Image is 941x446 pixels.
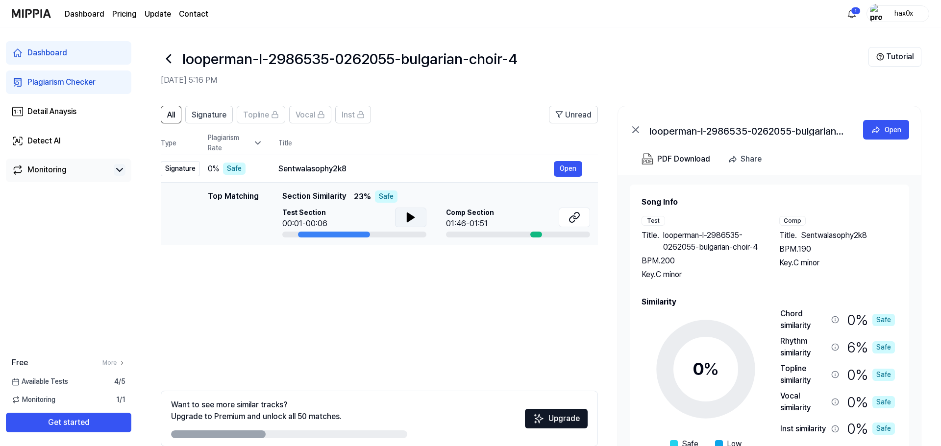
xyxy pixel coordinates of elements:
button: Get started [6,413,131,432]
span: % [703,358,719,379]
div: Share [741,153,762,165]
div: Chord similarity [780,308,827,331]
div: Monitoring [27,164,67,176]
span: Title . [642,230,659,253]
div: 0 % [847,390,895,414]
span: Free [12,357,28,369]
span: Monitoring [12,395,55,405]
th: Title [278,131,598,155]
button: All [161,106,181,123]
div: 0 [693,356,719,382]
button: Unread [549,106,598,123]
span: Test Section [282,208,327,218]
button: Open [863,120,909,140]
button: 알림1 [844,6,860,22]
h1: looperman-l-2986535-0262055-bulgarian-choir-4 [182,48,518,70]
div: Want to see more similar tracks? Upgrade to Premium and unlock all 50 matches. [171,399,342,423]
div: 01:46-01:51 [446,218,494,230]
span: Vocal [296,109,315,121]
span: 23 % [354,191,371,203]
a: More [102,358,125,367]
div: Rhythm similarity [780,335,827,359]
th: Type [161,131,200,155]
div: Plagiarism Checker [27,76,96,88]
div: 00:01-00:06 [282,218,327,230]
a: Dashboard [6,41,131,65]
span: Available Tests [12,376,68,387]
button: profilehax0x [867,5,929,22]
div: Safe [872,341,895,353]
img: PDF Download [642,153,653,165]
img: 알림 [846,8,858,20]
div: Topline similarity [780,363,827,386]
div: Key. C minor [779,257,897,269]
h2: [DATE] 5:16 PM [161,74,868,86]
a: Update [145,8,171,20]
button: Signature [185,106,233,123]
a: Detect AI [6,129,131,153]
div: Inst similarity [780,423,827,435]
span: All [167,109,175,121]
div: Vocal similarity [780,390,827,414]
div: Plagiarism Rate [208,133,263,153]
div: Open [885,124,901,135]
div: BPM. 200 [642,255,760,267]
div: Safe [223,163,246,175]
a: Detail Anaysis [6,100,131,123]
span: Title . [779,230,797,241]
span: Topline [243,109,269,121]
div: 0 % [847,363,895,386]
span: Inst [342,109,355,121]
button: Upgrade [525,409,588,428]
button: Topline [237,106,285,123]
span: Unread [565,109,592,121]
img: Help [876,53,884,61]
a: Dashboard [65,8,104,20]
div: Detail Anaysis [27,106,76,117]
span: Signature [192,109,226,121]
div: Test [642,216,665,226]
div: 0 % [847,418,895,440]
button: Inst [335,106,371,123]
div: Safe [375,190,397,203]
div: hax0x [885,8,923,19]
div: Safe [872,314,895,326]
h2: Song Info [642,196,897,208]
button: Tutorial [868,47,921,67]
div: looperman-l-2986535-0262055-bulgarian-choir-4 [649,124,845,136]
img: Sparkles [533,413,545,424]
span: 4 / 5 [114,376,125,387]
a: Contact [179,8,208,20]
div: Detect AI [27,135,61,147]
div: Safe [872,369,895,381]
a: Plagiarism Checker [6,70,131,94]
h2: Similarity [642,296,897,308]
span: looperman-l-2986535-0262055-bulgarian-choir-4 [663,230,760,253]
div: Key. C minor [642,269,760,281]
div: Safe [872,396,895,408]
div: Safe [872,423,895,435]
div: BPM. 190 [779,243,897,255]
a: SparklesUpgrade [525,417,588,426]
div: PDF Download [657,153,710,165]
button: Share [724,149,769,169]
div: 0 % [847,308,895,331]
button: Open [554,161,582,177]
div: 1 [851,7,861,15]
div: Sentwalasophy2k8 [278,163,554,175]
span: 1 / 1 [116,395,125,405]
span: Sentwalasophy2k8 [801,230,867,241]
span: Section Similarity [282,190,346,203]
div: Top Matching [208,190,259,237]
div: Signature [161,161,200,176]
img: profile [870,4,882,23]
div: 6 % [847,335,895,359]
span: 0 % [208,163,219,175]
a: Pricing [112,8,137,20]
a: Monitoring [12,164,110,176]
button: PDF Download [640,149,712,169]
div: Dashboard [27,47,67,59]
div: Comp [779,216,806,226]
